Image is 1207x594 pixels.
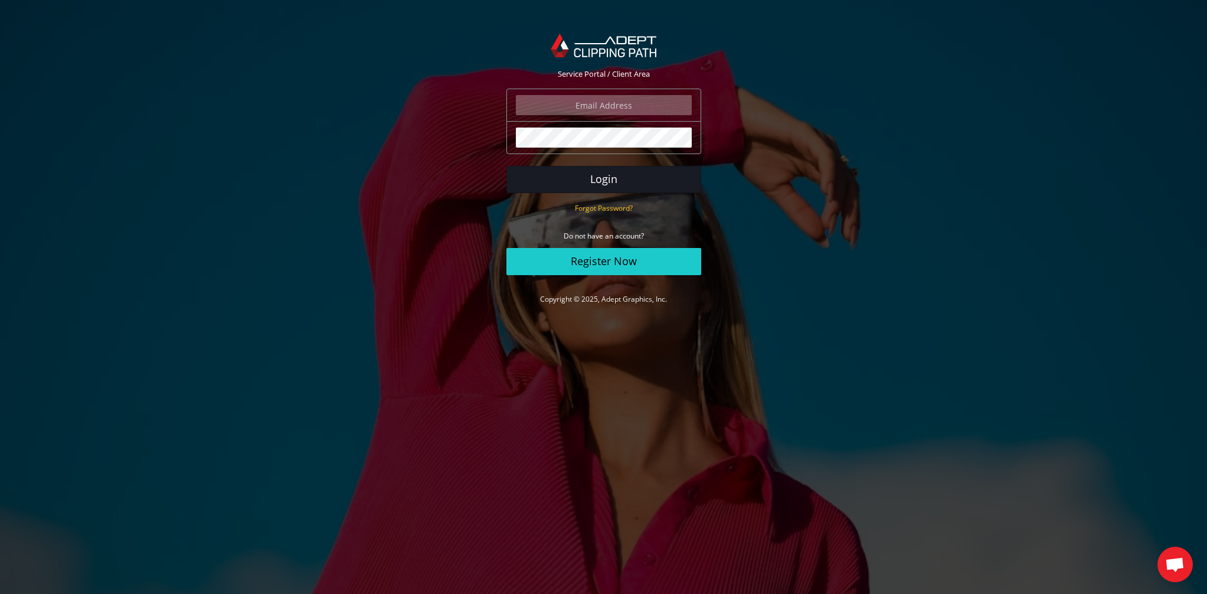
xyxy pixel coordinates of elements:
[575,203,633,213] small: Forgot Password?
[506,166,701,193] button: Login
[551,34,656,57] img: Adept Graphics
[1157,547,1193,582] a: Aprire la chat
[558,68,650,79] span: Service Portal / Client Area
[540,294,667,304] a: Copyright © 2025, Adept Graphics, Inc.
[506,248,701,275] a: Register Now
[516,95,692,115] input: Email Address
[564,231,644,241] small: Do not have an account?
[575,203,633,213] a: Forgot Password?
